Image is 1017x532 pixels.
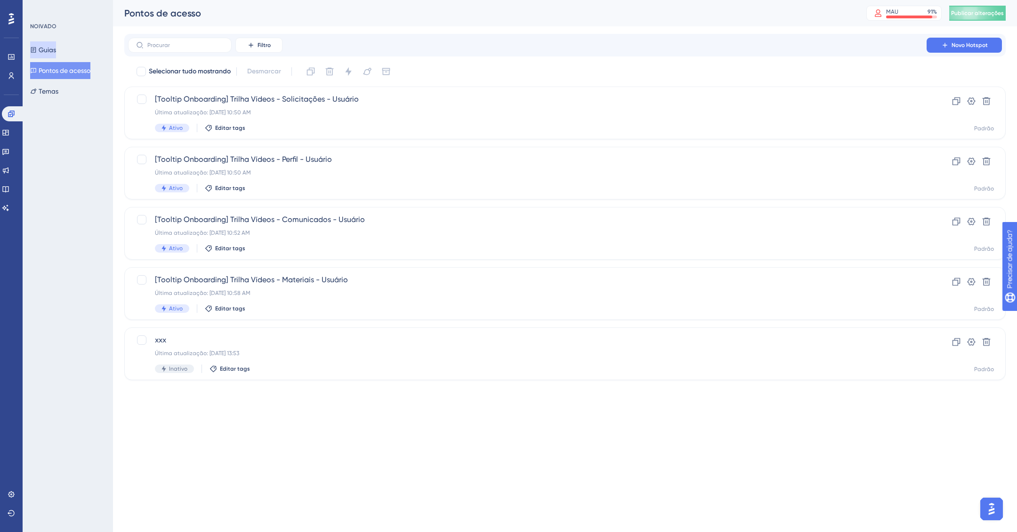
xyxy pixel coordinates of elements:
font: Última atualização: [DATE] 10:50 AM [155,109,251,116]
button: Guias [30,41,56,58]
button: Desmarcar [242,63,286,80]
font: NOIVADO [30,23,56,30]
font: Novo Hotspot [952,42,988,48]
font: Padrão [974,246,994,252]
font: Ativo [169,185,183,191]
font: Pontos de acesso [39,67,90,74]
font: Editar tags [220,365,250,372]
button: Editar tags [205,245,245,252]
font: Última atualização: [DATE] 10:52 AM [155,230,250,236]
font: MAU [886,8,898,15]
font: Editar tags [215,305,245,312]
font: Publicar alterações [951,10,1004,16]
button: Editar tags [205,305,245,312]
font: [Tooltip Onboarding] Trilha Vídeos - Solicitações - Usuário [155,95,359,103]
font: Inativo [169,365,187,372]
font: Temas [39,87,58,95]
font: Selecionar tudo mostrando [149,67,231,75]
button: Editar tags [205,124,245,132]
iframe: Iniciador do Assistente de IA do UserGuiding [977,495,1006,523]
font: Ativo [169,245,183,252]
font: % [933,8,937,15]
button: Filtro [235,38,282,53]
font: Última atualização: [DATE] 13:53 [155,350,239,357]
font: Padrão [974,306,994,312]
font: Editar tags [215,245,245,252]
font: Guias [39,46,56,54]
button: Pontos de acesso [30,62,90,79]
font: Editar tags [215,185,245,191]
font: Filtro [258,42,271,48]
button: Novo Hotspot [927,38,1002,53]
input: Procurar [147,42,224,48]
font: Última atualização: [DATE] 10:50 AM [155,169,251,176]
font: Editar tags [215,125,245,131]
button: Temas [30,83,58,100]
font: xxx [155,335,166,344]
font: [Tooltip Onboarding] Trilha Vídeos - Comunicados - Usuário [155,215,365,224]
font: Ativo [169,125,183,131]
font: Última atualização: [DATE] 10:58 AM [155,290,250,296]
font: Padrão [974,366,994,373]
font: Desmarcar [247,67,281,75]
font: Padrão [974,185,994,192]
font: Padrão [974,125,994,132]
button: Publicar alterações [949,6,1006,21]
font: 91 [928,8,933,15]
font: Pontos de acesso [124,8,201,19]
button: Editar tags [205,184,245,192]
font: [Tooltip Onboarding] Trilha Vídeos - Materiais - Usuário [155,275,348,284]
button: Editar tags [210,365,250,373]
font: Ativo [169,305,183,312]
font: [Tooltip Onboarding] Trilha Vídeos - Perfil - Usuário [155,155,332,164]
font: Precisar de ajuda? [22,4,81,11]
